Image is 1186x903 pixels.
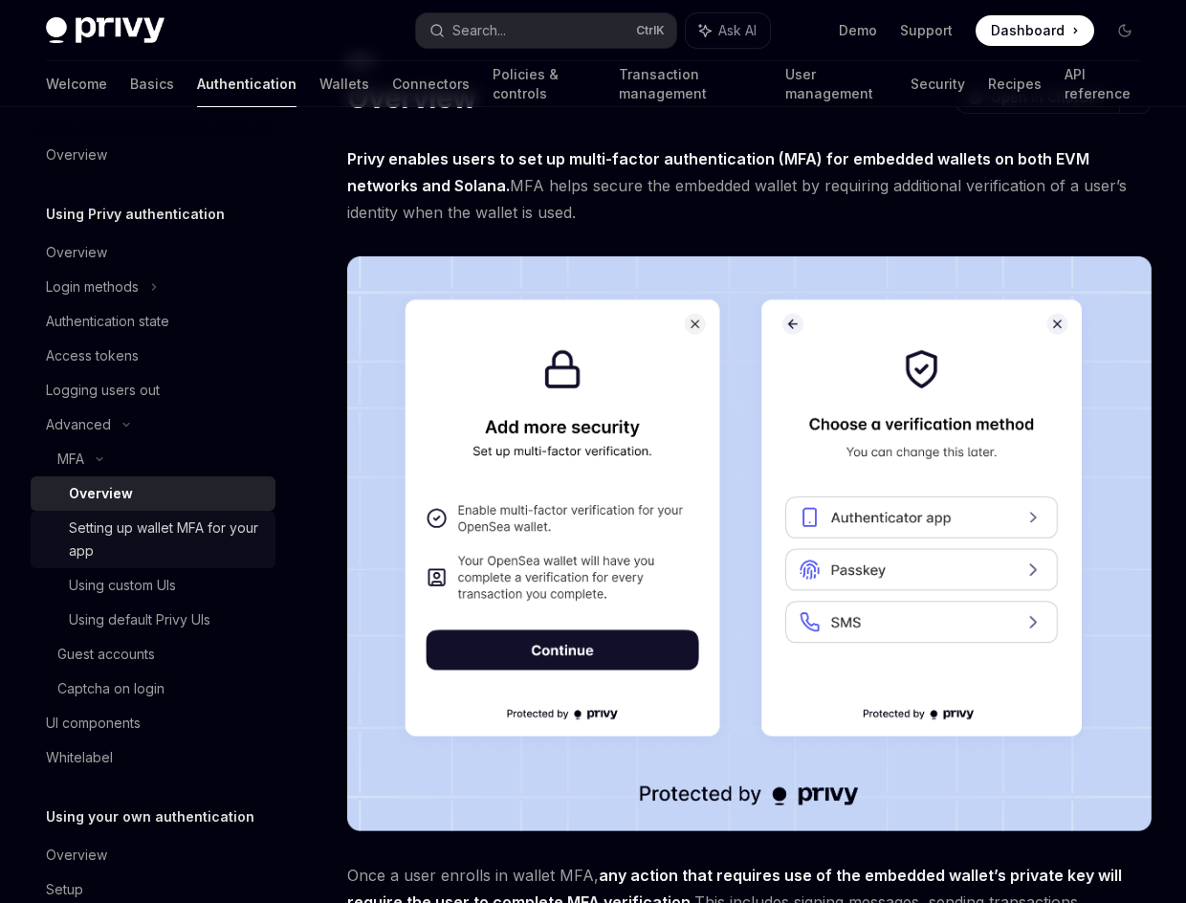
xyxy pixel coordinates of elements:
a: Authentication [197,61,296,107]
div: Guest accounts [57,643,155,666]
a: Wallets [319,61,369,107]
div: Authentication state [46,310,169,333]
a: Overview [31,838,275,872]
div: Search... [452,19,506,42]
div: Whitelabel [46,746,113,769]
div: MFA [57,448,84,471]
a: UI components [31,706,275,740]
img: dark logo [46,17,165,44]
a: Captcha on login [31,672,275,706]
a: API reference [1065,61,1140,107]
a: Guest accounts [31,637,275,672]
div: Access tokens [46,344,139,367]
div: Overview [46,143,107,166]
div: Login methods [46,275,139,298]
button: Search...CtrlK [416,13,677,48]
a: Overview [31,138,275,172]
a: Access tokens [31,339,275,373]
a: Overview [31,235,275,270]
a: Transaction management [619,61,762,107]
a: Logging users out [31,373,275,407]
div: Using default Privy UIs [69,608,210,631]
div: UI components [46,712,141,735]
div: Overview [69,482,133,505]
div: Advanced [46,413,111,436]
div: Captcha on login [57,677,165,700]
a: Dashboard [976,15,1094,46]
div: Overview [46,844,107,867]
a: Basics [130,61,174,107]
img: images/MFA.png [347,256,1152,831]
a: Demo [839,21,877,40]
a: Recipes [988,61,1042,107]
strong: Privy enables users to set up multi-factor authentication (MFA) for embedded wallets on both EVM ... [347,149,1089,195]
a: Setting up wallet MFA for your app [31,511,275,568]
a: Welcome [46,61,107,107]
h5: Using your own authentication [46,805,254,828]
a: Overview [31,476,275,511]
button: Ask AI [686,13,770,48]
a: Policies & controls [493,61,596,107]
button: Toggle dark mode [1109,15,1140,46]
span: Dashboard [991,21,1065,40]
h5: Using Privy authentication [46,203,225,226]
a: Whitelabel [31,740,275,775]
div: Setup [46,878,83,901]
div: Logging users out [46,379,160,402]
a: Using default Privy UIs [31,603,275,637]
span: Ask AI [718,21,757,40]
div: Overview [46,241,107,264]
a: Support [900,21,953,40]
a: User management [785,61,888,107]
a: Security [911,61,965,107]
div: Using custom UIs [69,574,176,597]
span: MFA helps secure the embedded wallet by requiring additional verification of a user’s identity wh... [347,145,1152,226]
div: Setting up wallet MFA for your app [69,517,264,562]
a: Using custom UIs [31,568,275,603]
a: Authentication state [31,304,275,339]
a: Connectors [392,61,470,107]
span: Ctrl K [636,23,665,38]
